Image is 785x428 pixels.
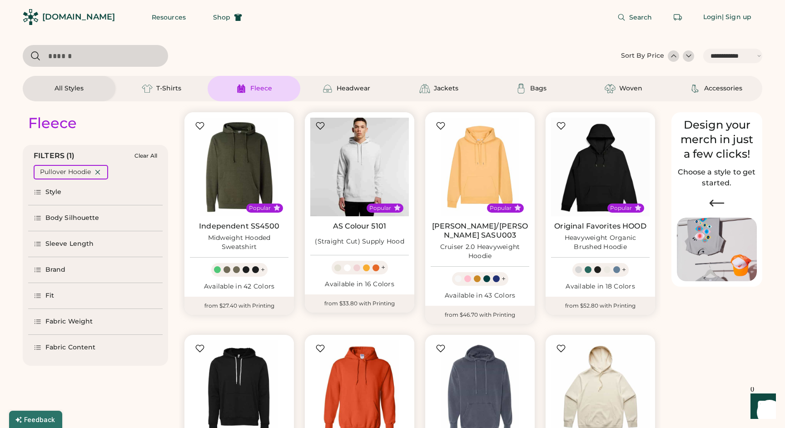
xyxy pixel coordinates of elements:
[28,114,77,132] div: Fleece
[677,118,757,161] div: Design your merch in just a few clicks!
[502,274,506,284] div: +
[722,13,751,22] div: | Sign up
[40,168,91,177] div: Pullover Hoodie
[546,297,655,315] div: from $52.80 with Printing
[202,8,253,26] button: Shop
[184,297,294,315] div: from $27.40 with Printing
[622,265,626,275] div: +
[677,218,757,282] img: Image of Lisa Congdon Eye Print on T-Shirt and Hat
[490,204,512,212] div: Popular
[431,243,529,261] div: Cruiser 2.0 Heavyweight Hoodie
[190,118,288,216] img: Independent Trading Co. SS4500 Midweight Hooded Sweatshirt
[629,14,652,20] span: Search
[619,84,642,93] div: Woven
[199,222,279,231] a: Independent SS4500
[516,83,527,94] img: Bags Icon
[45,291,54,300] div: Fit
[45,317,93,326] div: Fabric Weight
[310,118,409,216] img: AS Colour 5101 (Straight Cut) Supply Hood
[261,265,265,275] div: +
[431,222,529,240] a: [PERSON_NAME]/[PERSON_NAME] SASU003
[514,204,521,211] button: Popular Style
[190,282,288,291] div: Available in 42 Colors
[45,214,99,223] div: Body Silhouette
[236,83,247,94] img: Fleece Icon
[621,51,664,60] div: Sort By Price
[249,204,271,212] div: Popular
[635,204,641,211] button: Popular Style
[213,14,230,20] span: Shop
[134,153,157,159] div: Clear All
[669,8,687,26] button: Retrieve an order
[704,84,742,93] div: Accessories
[333,222,386,231] a: AS Colour 5101
[250,84,272,93] div: Fleece
[434,84,458,93] div: Jackets
[369,204,391,212] div: Popular
[610,204,632,212] div: Popular
[703,13,722,22] div: Login
[273,204,280,211] button: Popular Style
[190,234,288,252] div: Midweight Hooded Sweatshirt
[605,83,616,94] img: Woven Icon
[305,294,414,313] div: from $33.80 with Printing
[425,306,535,324] div: from $46.70 with Printing
[45,188,62,197] div: Style
[690,83,701,94] img: Accessories Icon
[606,8,663,26] button: Search
[394,204,401,211] button: Popular Style
[530,84,547,93] div: Bags
[156,84,181,93] div: T-Shirts
[23,9,39,25] img: Rendered Logo - Screens
[310,280,409,289] div: Available in 16 Colors
[431,118,529,216] img: Stanley/Stella SASU003 Cruiser 2.0 Heavyweight Hoodie
[45,265,66,274] div: Brand
[315,237,404,246] div: (Straight Cut) Supply Hood
[381,263,385,273] div: +
[419,83,430,94] img: Jackets Icon
[45,239,94,249] div: Sleeve Length
[322,83,333,94] img: Headwear Icon
[431,291,529,300] div: Available in 43 Colors
[141,8,197,26] button: Resources
[677,167,757,189] h2: Choose a style to get started.
[34,150,75,161] div: FILTERS (1)
[551,118,650,216] img: Original Favorites HOOD Heavyweight Organic Brushed Hoodie
[742,387,781,426] iframe: Front Chat
[55,84,84,93] div: All Styles
[337,84,370,93] div: Headwear
[142,83,153,94] img: T-Shirts Icon
[45,343,95,352] div: Fabric Content
[42,11,115,23] div: [DOMAIN_NAME]
[554,222,646,231] a: Original Favorites HOOD
[551,282,650,291] div: Available in 18 Colors
[551,234,650,252] div: Heavyweight Organic Brushed Hoodie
